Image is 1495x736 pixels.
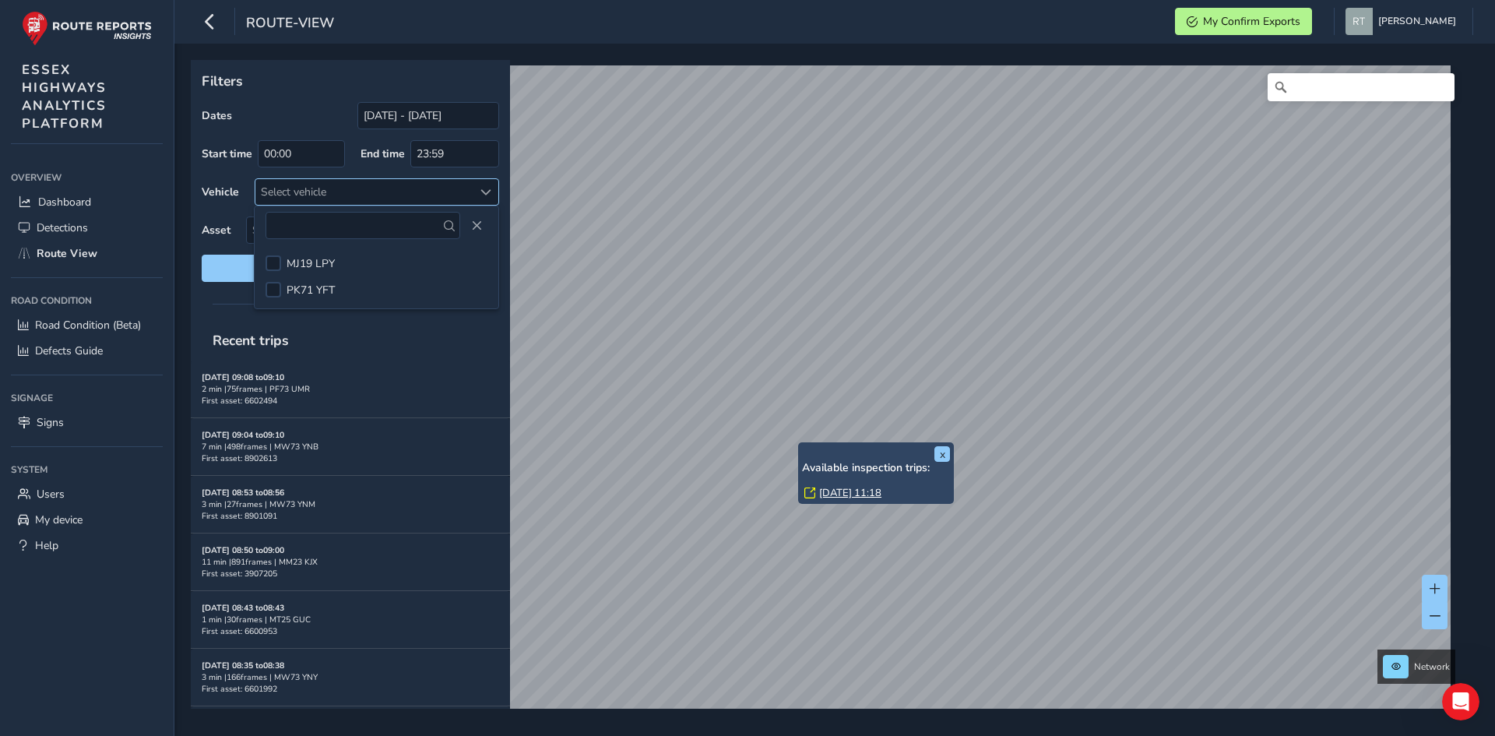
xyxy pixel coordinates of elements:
span: Help [35,538,58,553]
canvas: Map [196,65,1451,727]
div: Francisco says… [12,380,299,509]
button: Reset filters [202,255,499,282]
span: Network [1414,660,1450,673]
strong: [DATE] 08:50 to 09:00 [202,544,284,556]
div: I need this footage to review from 150 but it was already dealt with it [69,262,287,292]
div: I'm going to close this thread as it seems the issues has been solved, [PERSON_NAME]. Let us know... [25,389,243,466]
span: First asset: 3907205 [202,568,277,579]
a: Route View [11,241,163,266]
span: Route View [37,246,97,261]
strong: [DATE] 08:43 to 08:43 [202,602,284,614]
span: Recent trips [202,320,300,361]
div: Select vehicle [255,179,473,205]
button: [PERSON_NAME] [1345,8,1462,35]
h1: Operator [76,15,131,26]
div: 7 min | 498 frames | MW73 YNB [202,441,499,453]
a: Dashboard [11,189,163,215]
span: First asset: 8902613 [202,453,277,464]
div: 11 min | 891 frames | MM23 KJX [202,556,499,568]
span: Dashboard [38,195,91,210]
div: Overview [11,166,163,189]
img: rr logo [22,11,152,46]
button: x [934,446,950,462]
span: Reset filters [213,261,487,276]
span: ESSEX HIGHWAYS ANALYTICS PLATFORM [22,61,107,132]
button: Home [244,6,273,36]
p: Filters [202,71,499,91]
span: Defects Guide [35,343,103,358]
span: First asset: 6602494 [202,395,277,407]
div: Close [273,6,301,34]
a: Detections [11,215,163,241]
span: PK71 YFT [287,283,335,298]
div: 3 min | 166 frames | MW73 YNY [202,671,499,683]
strong: [DATE] 09:08 to 09:10 [202,372,284,383]
div: Road Condition [11,289,163,312]
iframe: Intercom live chat [1442,683,1479,720]
span: First asset: 6600953 [202,625,277,637]
span: Detections [37,220,88,235]
span: Select an asset code [247,217,473,243]
div: Rima says… [12,252,299,314]
span: My Confirm Exports [1203,14,1300,29]
input: Search [1268,73,1455,101]
strong: [DATE] 08:35 to 08:38 [202,660,284,671]
span: My device [35,512,83,527]
button: go back [10,6,40,36]
a: [DATE] 11:18 [819,486,881,500]
label: Dates [202,108,232,123]
span: First asset: 8901091 [202,510,277,522]
h6: Available inspection trips: [802,462,950,475]
span: Road Condition (Beta) [35,318,141,333]
a: Help [11,533,163,558]
a: My device [11,507,163,533]
button: My Confirm Exports [1175,8,1312,35]
button: Emoji picker [24,510,37,523]
button: Close [466,215,487,237]
div: Sorry could you clarify what you mean by 150? So was this already solved? [25,323,243,369]
label: Asset [202,223,230,238]
textarea: Message… [13,477,298,504]
button: Gif picker [49,510,62,523]
span: route-view [246,13,334,35]
label: Vehicle [202,185,239,199]
label: End time [361,146,405,161]
img: diamond-layout [1345,8,1373,35]
div: 2 min | 75 frames | PF73 UMR [202,383,499,395]
a: Signs [11,410,163,435]
div: I'm going to close this thread as it seems the issues has been solved, [PERSON_NAME].Let us know ... [12,380,255,475]
span: MJ19 LPY [287,256,335,271]
strong: [DATE] 09:04 to 09:10 [202,429,284,441]
strong: [DATE] 08:53 to 08:56 [202,487,284,498]
div: System [11,458,163,481]
span: Signs [37,415,64,430]
div: 1 min | 30 frames | MT25 GUC [202,614,499,625]
button: Send a message… [267,504,292,529]
button: Upload attachment [74,510,86,523]
div: 3 min | 27 frames | MW73 YNM [202,498,499,510]
a: Users [11,481,163,507]
span: First asset: 6601992 [202,683,277,695]
a: Defects Guide [11,338,163,364]
div: Francisco says… [12,314,299,380]
label: Start time [202,146,252,161]
div: Sorry could you clarify what you mean by 150?So was this already solved? [12,314,255,379]
div: Rima says… [12,23,299,252]
div: I need this footage to review from 150 but it was already dealt with it [56,252,299,301]
div: Signage [11,386,163,410]
span: Users [37,487,65,502]
a: Road Condition (Beta) [11,312,163,338]
img: Profile image for Operator [44,9,69,33]
span: [PERSON_NAME] [1378,8,1456,35]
